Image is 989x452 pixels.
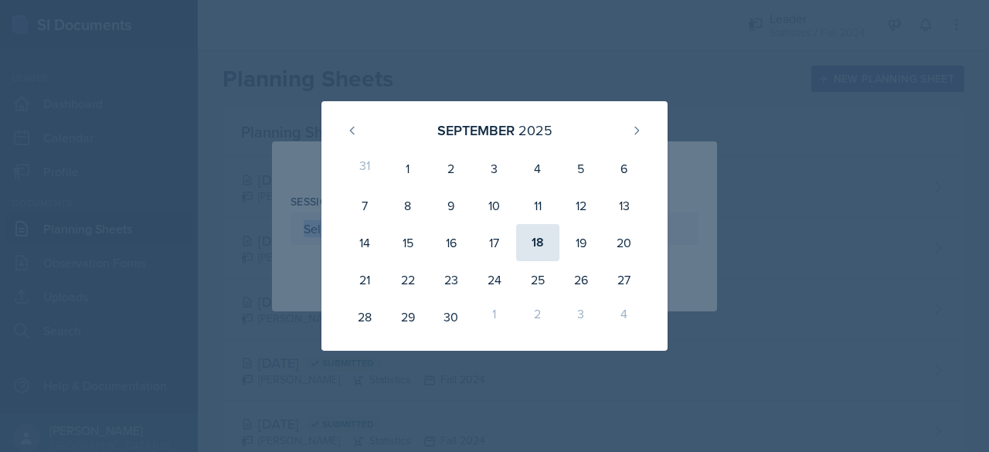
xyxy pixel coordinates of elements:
div: 8 [386,187,430,224]
div: 31 [343,150,386,187]
div: 23 [430,261,473,298]
div: 20 [603,224,646,261]
div: 14 [343,224,386,261]
div: 6 [603,150,646,187]
div: 3 [559,298,603,335]
div: 28 [343,298,386,335]
div: 1 [386,150,430,187]
div: 29 [386,298,430,335]
div: 24 [473,261,516,298]
div: 10 [473,187,516,224]
div: 9 [430,187,473,224]
div: 27 [603,261,646,298]
div: 30 [430,298,473,335]
div: 17 [473,224,516,261]
div: 16 [430,224,473,261]
div: 13 [603,187,646,224]
div: 5 [559,150,603,187]
div: 18 [516,224,559,261]
div: 1 [473,298,516,335]
div: 7 [343,187,386,224]
div: 2025 [518,120,552,141]
div: 4 [516,150,559,187]
div: 2 [430,150,473,187]
div: 26 [559,261,603,298]
div: September [437,120,515,141]
div: 21 [343,261,386,298]
div: 22 [386,261,430,298]
div: 2 [516,298,559,335]
div: 12 [559,187,603,224]
div: 25 [516,261,559,298]
div: 4 [603,298,646,335]
div: 19 [559,224,603,261]
div: 11 [516,187,559,224]
div: 3 [473,150,516,187]
div: 15 [386,224,430,261]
